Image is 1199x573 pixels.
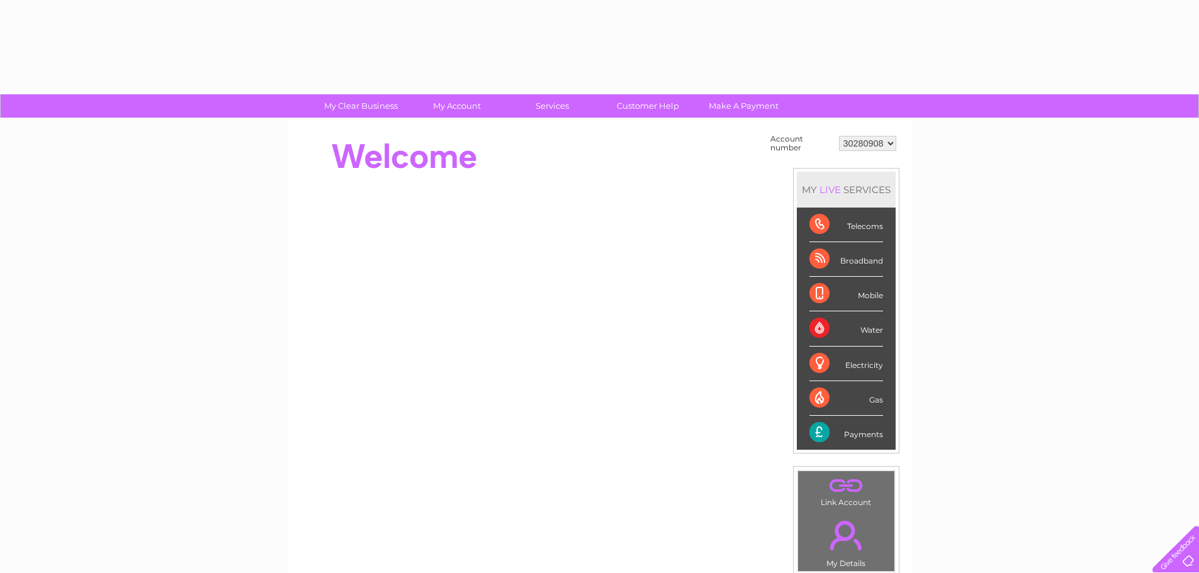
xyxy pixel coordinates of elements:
a: . [801,474,891,496]
a: Services [500,94,604,118]
div: Telecoms [809,208,883,242]
td: Link Account [797,470,895,510]
a: My Clear Business [309,94,413,118]
div: Mobile [809,277,883,311]
a: . [801,513,891,557]
a: Make A Payment [692,94,796,118]
div: MY SERVICES [797,172,896,208]
td: My Details [797,510,895,572]
div: Gas [809,381,883,416]
div: Broadband [809,242,883,277]
a: Customer Help [596,94,700,118]
div: Water [809,311,883,346]
td: Account number [767,131,836,155]
a: My Account [405,94,509,118]
div: Payments [809,416,883,450]
div: LIVE [817,184,843,196]
div: Electricity [809,347,883,381]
